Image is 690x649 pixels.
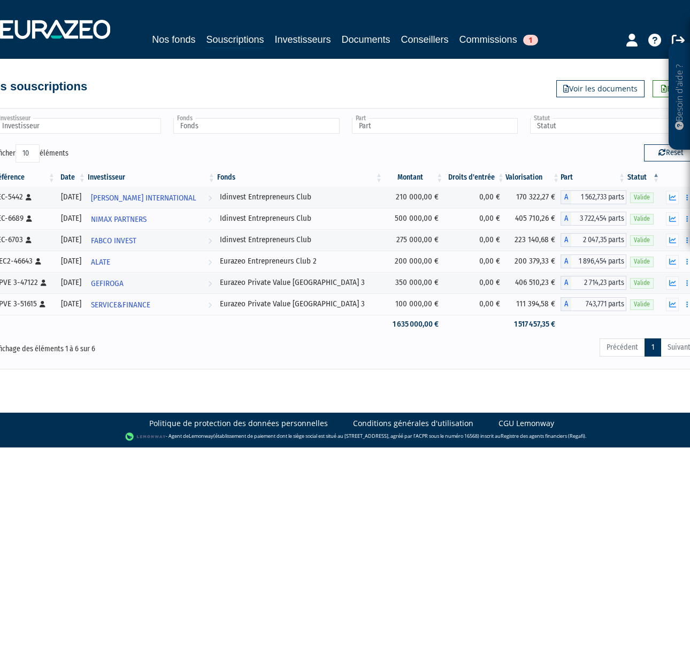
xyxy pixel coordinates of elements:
[384,208,444,229] td: 500 000,00 €
[60,298,83,310] div: [DATE]
[216,168,384,187] th: Fonds: activer pour trier la colonne par ordre croissant
[91,295,150,315] span: SERVICE&FINANCE
[220,298,380,310] div: Eurazeo Private Value [GEOGRAPHIC_DATA] 3
[60,277,83,288] div: [DATE]
[630,278,654,288] span: Valide
[444,251,505,272] td: 0,00 €
[87,251,216,272] a: ALATE
[505,315,561,334] td: 1 517 457,35 €
[571,276,626,290] span: 2 714,23 parts
[87,187,216,208] a: [PERSON_NAME] INTERNATIONAL
[505,168,561,187] th: Valorisation: activer pour trier la colonne par ordre croissant
[571,254,626,268] span: 1 896,454 parts
[274,32,331,47] a: Investisseurs
[561,297,571,311] span: A
[208,188,212,208] i: Voir l'investisseur
[220,234,380,245] div: Idinvest Entrepreneurs Club
[384,229,444,251] td: 275 000,00 €
[561,254,571,268] span: A
[626,168,661,187] th: Statut : activer pour trier la colonne par ordre d&eacute;croissant
[26,237,32,243] i: [Français] Personne physique
[571,297,626,311] span: 743,771 parts
[342,32,390,47] a: Documents
[26,194,32,200] i: [Français] Personne physique
[26,215,32,222] i: [Français] Personne physique
[561,276,626,290] div: A - Eurazeo Private Value Europe 3
[220,213,380,224] div: Idinvest Entrepreneurs Club
[561,190,626,204] div: A - Idinvest Entrepreneurs Club
[505,229,561,251] td: 223 140,68 €
[459,32,538,47] a: Commissions1
[673,49,686,145] p: Besoin d'aide ?
[571,233,626,247] span: 2 047,35 parts
[220,191,380,203] div: Idinvest Entrepreneurs Club
[571,190,626,204] span: 1 562,733 parts
[384,293,444,315] td: 100 000,00 €
[384,187,444,208] td: 210 000,00 €
[444,208,505,229] td: 0,00 €
[60,256,83,267] div: [DATE]
[206,32,264,49] a: Souscriptions
[87,293,216,315] a: SERVICE&FINANCE
[91,188,196,208] span: [PERSON_NAME] INTERNATIONAL
[91,231,136,251] span: FABCO INVEST
[208,252,212,272] i: Voir l'investisseur
[152,32,195,47] a: Nos fonds
[561,254,626,268] div: A - Eurazeo Entrepreneurs Club 2
[125,431,166,442] img: logo-lemonway.png
[561,212,626,226] div: A - Idinvest Entrepreneurs Club
[35,258,41,265] i: [Français] Personne physique
[630,257,654,267] span: Valide
[505,208,561,229] td: 405 710,26 €
[87,208,216,229] a: NIMAX PARTNERS
[60,213,83,224] div: [DATE]
[91,252,110,272] span: ALATE
[60,191,83,203] div: [DATE]
[505,272,561,293] td: 406 510,23 €
[60,234,83,245] div: [DATE]
[444,187,505,208] td: 0,00 €
[630,299,654,310] span: Valide
[501,432,585,439] a: Registre des agents financiers (Regafi)
[189,432,213,439] a: Lemonway
[444,293,505,315] td: 0,00 €
[561,168,626,187] th: Part: activer pour trier la colonne par ordre croissant
[505,187,561,208] td: 170 322,27 €
[556,80,645,97] a: Voir les documents
[384,251,444,272] td: 200 000,00 €
[384,272,444,293] td: 350 000,00 €
[630,192,654,203] span: Valide
[220,256,380,267] div: Eurazeo Entrepreneurs Club 2
[561,190,571,204] span: A
[149,418,328,429] a: Politique de protection des données personnelles
[561,276,571,290] span: A
[56,168,87,187] th: Date: activer pour trier la colonne par ordre croissant
[630,235,654,245] span: Valide
[208,295,212,315] i: Voir l'investisseur
[384,315,444,334] td: 1 635 000,00 €
[11,431,679,442] div: - Agent de (établissement de paiement dont le siège social est situé au [STREET_ADDRESS], agréé p...
[561,233,626,247] div: A - Idinvest Entrepreneurs Club
[505,251,561,272] td: 200 379,33 €
[505,293,561,315] td: 111 394,58 €
[353,418,473,429] a: Conditions générales d'utilisation
[444,229,505,251] td: 0,00 €
[208,231,212,251] i: Voir l'investisseur
[645,338,661,357] a: 1
[220,277,380,288] div: Eurazeo Private Value [GEOGRAPHIC_DATA] 3
[384,168,444,187] th: Montant: activer pour trier la colonne par ordre croissant
[561,233,571,247] span: A
[41,280,47,286] i: [Français] Personne physique
[40,301,45,307] i: [Français] Personne physique
[523,35,538,45] span: 1
[91,210,147,229] span: NIMAX PARTNERS
[561,212,571,226] span: A
[91,274,124,293] span: GEFIROGA
[444,168,505,187] th: Droits d'entrée: activer pour trier la colonne par ordre croissant
[499,418,554,429] a: CGU Lemonway
[16,144,40,163] select: Afficheréléments
[87,229,216,251] a: FABCO INVEST
[630,214,654,224] span: Valide
[208,210,212,229] i: Voir l'investisseur
[444,272,505,293] td: 0,00 €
